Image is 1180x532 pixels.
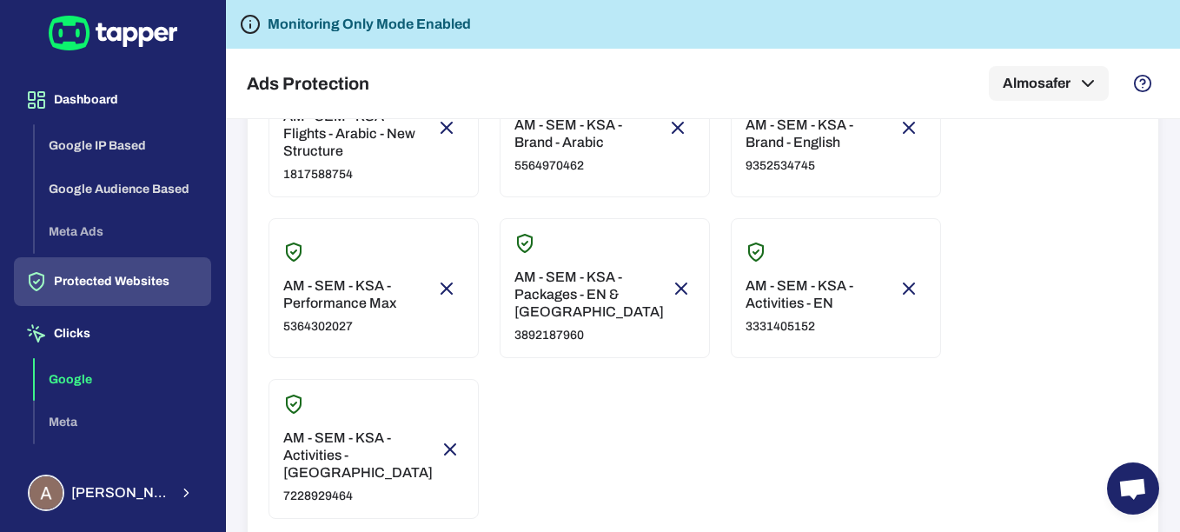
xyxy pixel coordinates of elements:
p: AM - SEM - KSA - Packages - EN & [GEOGRAPHIC_DATA] [514,269,664,321]
p: 5564970462 [514,158,660,174]
button: Remove account [664,271,699,306]
a: Google Audience Based [35,180,211,195]
button: Remove account [429,110,464,145]
button: Clicks [14,309,211,358]
p: AM - SEM - KSA - Performance Max [283,277,429,312]
p: 5364302027 [283,319,429,335]
svg: Tapper is not blocking any fraudulent activity for this domain [240,14,261,35]
button: Protected Websites [14,257,211,306]
p: AM - SEM - KSA - Activities - EN [746,277,892,312]
button: Dashboard [14,76,211,124]
button: Google IP Based [35,124,211,168]
a: Dashboard [14,91,211,106]
button: Remove account [433,432,467,467]
button: Remove account [892,271,926,306]
a: Protected Websites [14,273,211,288]
p: 7228929464 [283,489,433,504]
div: Open chat [1107,462,1159,515]
p: AM - SEM - KSA - Brand - Arabic [514,116,660,151]
h6: Monitoring Only Mode Enabled [268,14,471,35]
span: [PERSON_NAME] Sobih [71,484,169,502]
p: AM - SEM - KSA - Brand - English [746,116,892,151]
p: 3892187960 [514,328,664,343]
button: Remove account [660,110,695,145]
a: Google IP Based [35,137,211,152]
p: AM - SEM - KSA - Flights - Arabic - New Structure [283,108,429,160]
button: Google [35,358,211,402]
img: Ahmed Sobih [30,476,63,509]
p: 9352534745 [746,158,892,174]
button: Ahmed Sobih[PERSON_NAME] Sobih [14,468,211,518]
p: 1817588754 [283,167,429,183]
h5: Ads Protection [247,73,369,94]
button: Remove account [892,110,926,145]
button: Google Audience Based [35,168,211,211]
p: AM - SEM - KSA - Activities - [GEOGRAPHIC_DATA] [283,429,433,482]
a: Clicks [14,325,211,340]
a: Google [35,370,211,385]
p: 3331405152 [746,319,892,335]
button: Almosafer [989,66,1109,101]
button: Remove account [429,271,464,306]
